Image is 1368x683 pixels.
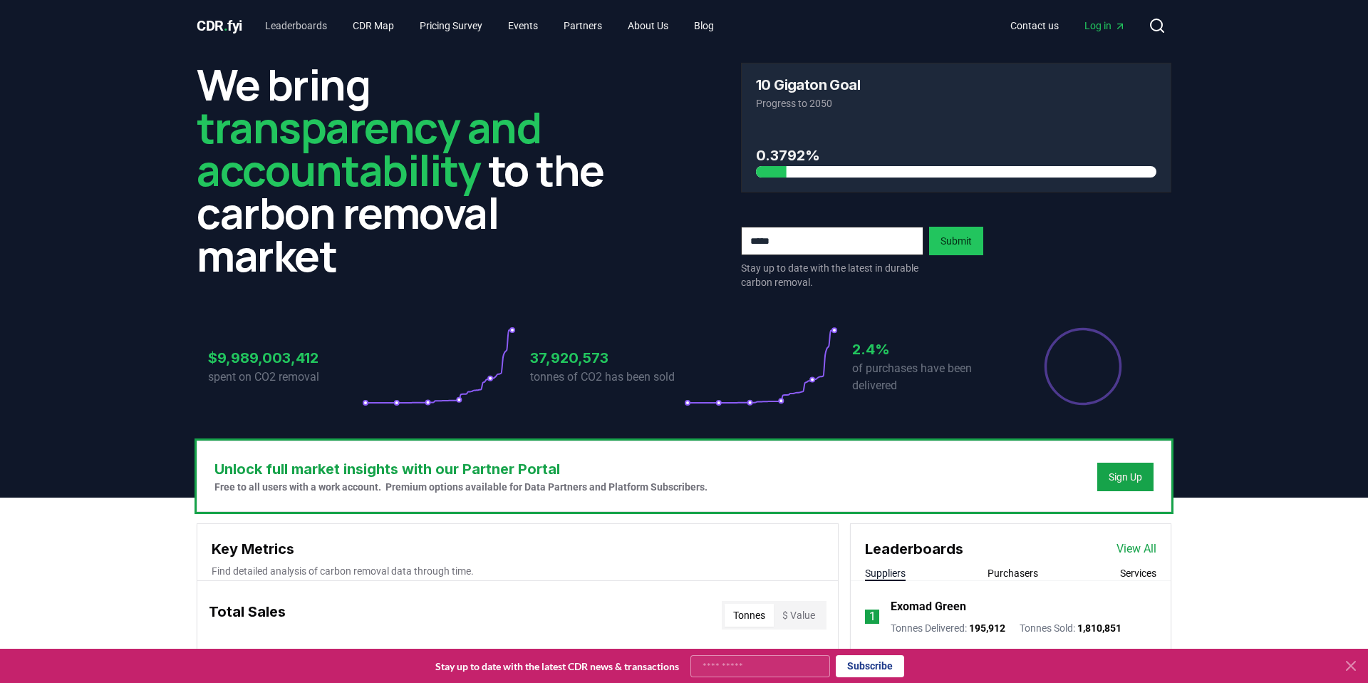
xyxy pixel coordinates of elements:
button: Tonnes [725,604,774,627]
p: spent on CO2 removal [208,369,362,386]
a: Blog [683,13,725,38]
h3: $9,989,003,412 [208,347,362,369]
a: View All [1116,540,1156,558]
p: Free to all users with a work account. Premium options available for Data Partners and Platform S... [214,480,708,494]
p: Stay up to date with the latest in durable carbon removal. [741,261,923,289]
a: Events [497,13,549,38]
nav: Main [254,13,725,38]
p: Tonnes Sold : [1020,621,1121,635]
h3: 2.4% [852,339,1006,360]
a: Sign Up [1109,470,1142,484]
p: 1 [869,608,876,625]
span: CDR fyi [197,17,242,34]
a: About Us [616,13,680,38]
span: Log in [1084,19,1126,33]
button: Services [1120,566,1156,580]
div: Percentage of sales delivered [1043,327,1123,406]
a: Pricing Survey [408,13,494,38]
span: transparency and accountability [197,98,541,199]
h3: 0.3792% [756,145,1156,166]
button: Sign Up [1097,463,1154,491]
button: Purchasers [988,566,1038,580]
a: Log in [1073,13,1137,38]
a: Exomad Green [891,598,966,615]
h3: 37,920,573 [530,347,684,369]
p: Find detailed analysis of carbon removal data through time. [212,564,824,578]
h3: Unlock full market insights with our Partner Portal [214,458,708,480]
h3: Key Metrics [212,538,824,560]
span: . [224,17,228,34]
span: 1,810,851 [1077,622,1121,634]
p: tonnes of CO2 has been sold [530,369,684,386]
h3: Leaderboards [865,538,963,560]
h3: Total Sales [209,601,286,630]
button: $ Value [774,604,824,627]
a: Contact us [999,13,1070,38]
h3: 10 Gigaton Goal [756,78,860,92]
p: of purchases have been delivered [852,360,1006,394]
span: 195,912 [969,622,1005,634]
p: Tonnes Delivered : [891,621,1005,635]
a: Partners [552,13,613,38]
nav: Main [999,13,1137,38]
a: CDR Map [341,13,405,38]
h2: We bring to the carbon removal market [197,63,627,277]
p: Progress to 2050 [756,96,1156,111]
a: Leaderboards [254,13,338,38]
a: CDR.fyi [197,16,242,36]
button: Suppliers [865,566,906,580]
button: Submit [929,227,983,255]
